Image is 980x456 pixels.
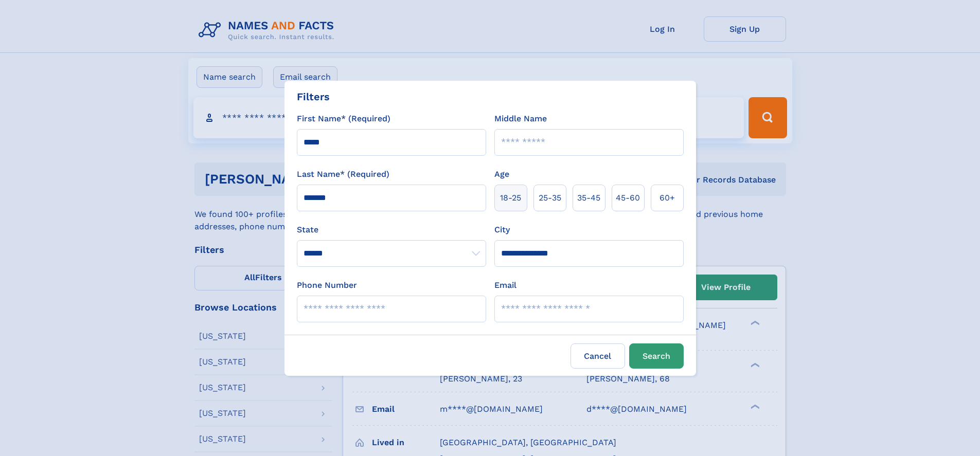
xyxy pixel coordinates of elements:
label: Middle Name [494,113,547,125]
span: 18‑25 [500,192,521,204]
label: Phone Number [297,279,357,291]
span: 25‑35 [539,192,561,204]
span: 60+ [660,192,675,204]
label: Email [494,279,516,291]
label: State [297,224,486,236]
span: 35‑45 [577,192,600,204]
div: Filters [297,89,330,104]
button: Search [629,343,684,369]
span: 45‑60 [616,192,640,204]
label: Cancel [571,343,625,369]
label: Last Name* (Required) [297,168,389,180]
label: Age [494,168,509,180]
label: City [494,224,510,236]
label: First Name* (Required) [297,113,390,125]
